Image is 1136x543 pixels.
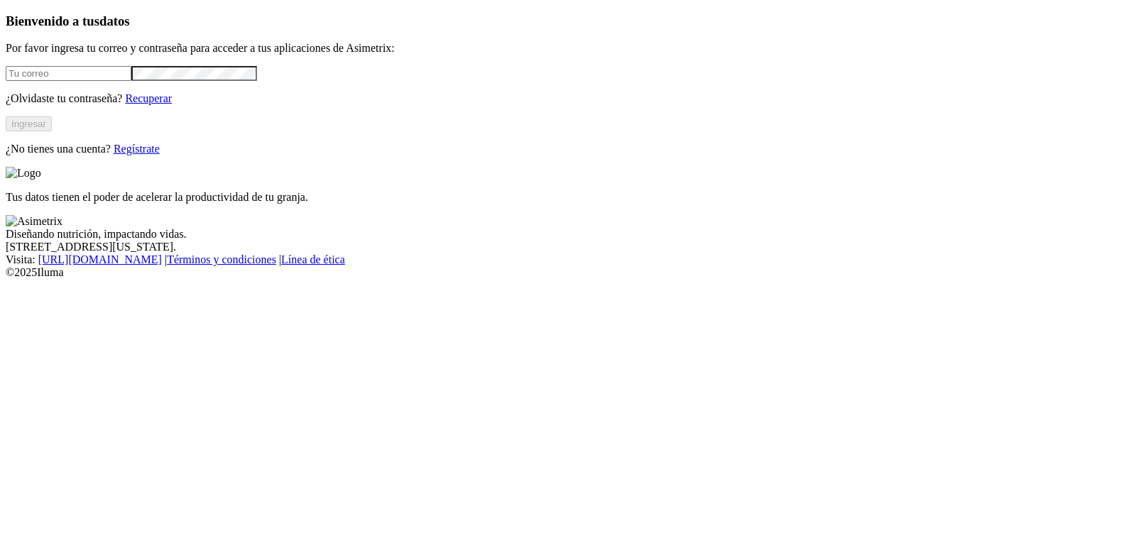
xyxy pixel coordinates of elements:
input: Tu correo [6,66,131,81]
p: Por favor ingresa tu correo y contraseña para acceder a tus aplicaciones de Asimetrix: [6,42,1130,55]
a: [URL][DOMAIN_NAME] [38,253,162,265]
span: datos [99,13,130,28]
a: Línea de ética [281,253,345,265]
div: Visita : | | [6,253,1130,266]
p: ¿No tienes una cuenta? [6,143,1130,155]
p: ¿Olvidaste tu contraseña? [6,92,1130,105]
img: Asimetrix [6,215,62,228]
p: Tus datos tienen el poder de acelerar la productividad de tu granja. [6,191,1130,204]
a: Regístrate [114,143,160,155]
a: Términos y condiciones [167,253,276,265]
a: Recuperar [125,92,172,104]
div: Diseñando nutrición, impactando vidas. [6,228,1130,241]
img: Logo [6,167,41,180]
button: Ingresar [6,116,52,131]
div: [STREET_ADDRESS][US_STATE]. [6,241,1130,253]
div: © 2025 Iluma [6,266,1130,279]
h3: Bienvenido a tus [6,13,1130,29]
